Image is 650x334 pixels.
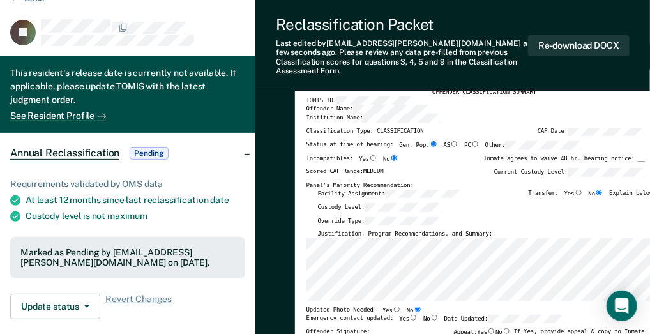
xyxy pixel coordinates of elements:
[10,147,119,160] span: Annual Reclassification
[444,315,565,324] label: Date Updated:
[276,39,528,76] div: Last edited by [EMAIL_ADDRESS][PERSON_NAME][DOMAIN_NAME] . Please review any data pre-filled from...
[390,155,398,161] input: No
[430,141,438,147] input: Gen. Pop.
[318,231,492,238] label: Justification, Program Recommendations, and Summary:
[306,105,430,114] label: Offender Name:
[485,141,582,150] label: Other:
[400,315,418,324] label: Yes
[369,155,377,161] input: Yes
[336,96,414,105] input: TOMIS ID:
[450,141,458,147] input: AS
[414,307,422,312] input: No
[26,211,245,222] div: Custody level is not
[306,315,565,329] div: Emergency contact updated:
[353,105,430,114] input: Offender Name:
[306,114,441,123] label: Institution Name:
[306,168,384,177] label: Scored CAF Range: MEDIUM
[20,247,235,269] div: Marked as Pending by [EMAIL_ADDRESS][PERSON_NAME][DOMAIN_NAME] on [DATE].
[430,315,439,321] input: No
[564,190,583,199] label: Yes
[105,294,172,319] span: Revert Changes
[385,190,462,199] input: Facility Assignment:
[382,307,401,315] label: Yes
[607,291,637,321] div: Open Intercom Messenger
[503,328,511,334] input: No
[488,315,565,324] input: Date Updated:
[318,217,442,226] label: Override Type:
[464,141,480,150] label: PC
[505,141,582,150] input: Other:
[10,66,245,109] div: This resident's release date is currently not available. If applicable, please update TOMIS with ...
[568,128,645,137] input: CAF Date:
[483,155,644,169] div: Inmate agrees to waive 48 hr. hearing notice: __
[306,155,398,169] div: Incompatibles:
[276,39,527,57] span: a few seconds ago
[306,128,424,137] label: Classification Type: CLASSIFICATION
[26,195,245,206] div: At least 12 months since last reclassification
[130,147,168,160] span: Pending
[306,307,422,315] div: Updated Photo Needed:
[107,211,147,221] span: maximum
[393,307,401,312] input: Yes
[306,182,645,190] div: Panel's Majority Recommendation:
[306,141,582,155] div: Status at time of hearing:
[568,168,645,177] input: Current Custody Level:
[423,315,439,324] label: No
[538,128,645,137] label: CAF Date:
[306,96,414,105] label: TOMIS ID:
[318,190,462,199] label: Facility Assignment:
[528,35,630,56] button: Re-download DOCX
[276,15,528,34] div: Reclassification Packet
[595,190,603,195] input: No
[383,155,398,163] label: No
[210,195,229,205] span: date
[10,294,100,319] button: Update status
[363,114,441,123] input: Institution Name:
[444,141,459,150] label: AS
[365,217,442,226] input: Override Type:
[471,141,480,147] input: PC
[407,307,422,315] label: No
[494,168,645,177] label: Current Custody Level:
[400,141,438,150] label: Gen. Pop.
[359,155,377,163] label: Yes
[10,179,245,190] div: Requirements validated by OMS data
[575,190,583,195] input: Yes
[318,203,442,212] label: Custody Level:
[10,110,106,121] a: See Resident Profile
[409,315,418,321] input: Yes
[487,328,495,334] input: Yes
[365,203,442,212] input: Custody Level:
[589,190,604,199] label: No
